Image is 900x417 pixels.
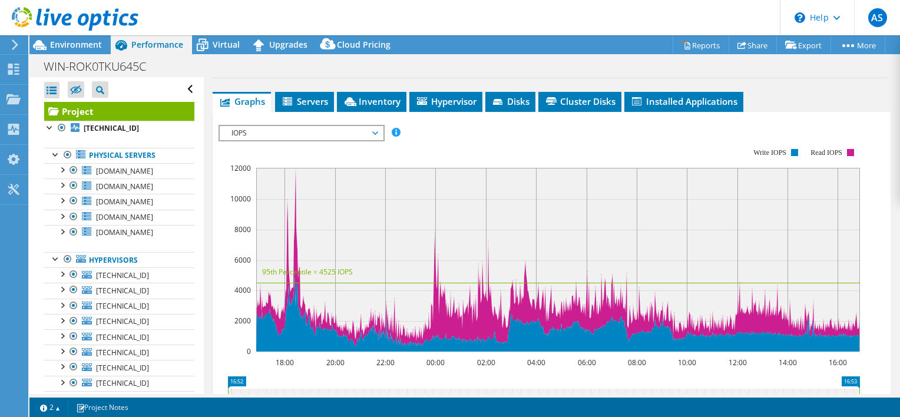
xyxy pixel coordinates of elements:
[213,39,240,50] span: Virtual
[269,39,307,50] span: Upgrades
[44,102,194,121] a: Project
[44,267,194,283] a: [TECHNICAL_ID]
[326,358,344,368] text: 20:00
[426,358,444,368] text: 00:00
[44,148,194,163] a: Physical Servers
[96,378,149,388] span: [TECHNICAL_ID]
[795,12,805,23] svg: \n
[96,393,149,403] span: [TECHNICAL_ID]
[275,358,293,368] text: 18:00
[131,39,183,50] span: Performance
[44,210,194,225] a: [DOMAIN_NAME]
[281,95,328,107] span: Servers
[544,95,616,107] span: Cluster Disks
[96,270,149,280] span: [TECHNICAL_ID]
[673,36,729,54] a: Reports
[415,95,477,107] span: Hypervisor
[44,194,194,209] a: [DOMAIN_NAME]
[728,358,746,368] text: 12:00
[491,95,530,107] span: Disks
[44,299,194,314] a: [TECHNICAL_ID]
[810,148,842,157] text: Read IOPS
[234,255,251,265] text: 6000
[44,252,194,267] a: Hypervisors
[230,163,251,173] text: 12000
[830,36,885,54] a: More
[677,358,696,368] text: 10:00
[44,283,194,298] a: [TECHNICAL_ID]
[96,301,149,311] span: [TECHNICAL_ID]
[96,286,149,296] span: [TECHNICAL_ID]
[44,314,194,329] a: [TECHNICAL_ID]
[627,358,646,368] text: 08:00
[44,178,194,194] a: [DOMAIN_NAME]
[527,358,545,368] text: 04:00
[234,224,251,234] text: 8000
[230,194,251,204] text: 10000
[776,36,831,54] a: Export
[44,163,194,178] a: [DOMAIN_NAME]
[96,316,149,326] span: [TECHNICAL_ID]
[376,358,394,368] text: 22:00
[778,358,796,368] text: 14:00
[96,166,153,176] span: [DOMAIN_NAME]
[247,346,251,356] text: 0
[868,8,887,27] span: AS
[477,358,495,368] text: 02:00
[44,360,194,375] a: [TECHNICAL_ID]
[96,332,149,342] span: [TECHNICAL_ID]
[753,148,786,157] text: Write IOPS
[38,60,164,73] h1: WIN-ROK0TKU645C
[226,126,377,140] span: IOPS
[234,316,251,326] text: 2000
[96,363,149,373] span: [TECHNICAL_ID]
[44,121,194,136] a: [TECHNICAL_ID]
[337,39,391,50] span: Cloud Pricing
[219,95,265,107] span: Graphs
[96,347,149,358] span: [TECHNICAL_ID]
[44,225,194,240] a: [DOMAIN_NAME]
[32,400,68,415] a: 2
[50,39,102,50] span: Environment
[262,267,353,277] text: 95th Percentile = 4525 IOPS
[234,285,251,295] text: 4000
[729,36,777,54] a: Share
[44,345,194,360] a: [TECHNICAL_ID]
[96,181,153,191] span: [DOMAIN_NAME]
[828,358,846,368] text: 16:00
[44,391,194,406] a: [TECHNICAL_ID]
[630,95,737,107] span: Installed Applications
[96,197,153,207] span: [DOMAIN_NAME]
[343,95,401,107] span: Inventory
[96,227,153,237] span: [DOMAIN_NAME]
[44,329,194,345] a: [TECHNICAL_ID]
[577,358,595,368] text: 06:00
[68,400,137,415] a: Project Notes
[44,376,194,391] a: [TECHNICAL_ID]
[84,123,139,133] b: [TECHNICAL_ID]
[96,212,153,222] span: [DOMAIN_NAME]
